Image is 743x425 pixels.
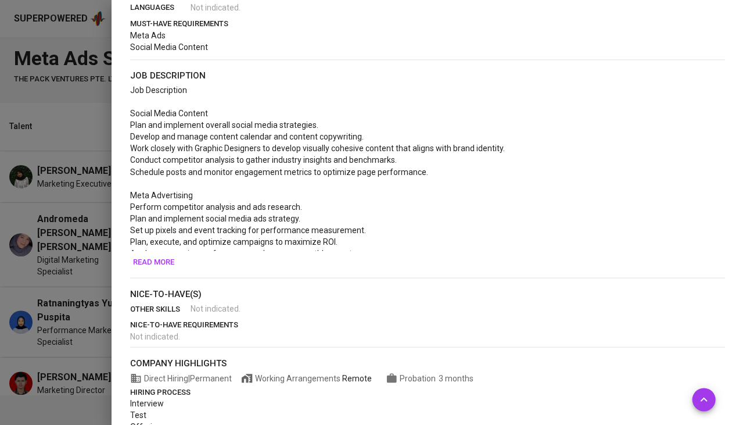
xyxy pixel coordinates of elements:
[439,373,473,383] span: 3 months
[241,372,372,384] span: Working Arrangements
[130,287,724,301] p: nice-to-have(s)
[130,69,724,83] p: job description
[130,356,724,370] p: company highlights
[130,2,191,13] p: languages
[342,372,372,384] div: Remote
[130,331,180,341] span: Not indicated .
[191,302,241,314] span: Not indicated .
[130,372,232,384] span: Direct Hiring | Permanent
[130,386,724,398] p: hiring process
[130,253,177,271] button: Read more
[130,398,164,408] span: Interview
[130,410,146,419] span: Test
[191,2,241,13] span: Not indicated .
[130,303,191,315] p: other skills
[400,373,437,383] span: Probation
[130,42,208,52] span: Social Media Content
[130,18,724,30] p: must-have requirements
[130,319,724,330] p: nice-to-have requirements
[130,31,166,40] span: Meta Ads
[133,255,174,269] span: Read more
[130,85,505,304] span: Job Description Social Media Content Plan and implement overall social media strategies. Develop ...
